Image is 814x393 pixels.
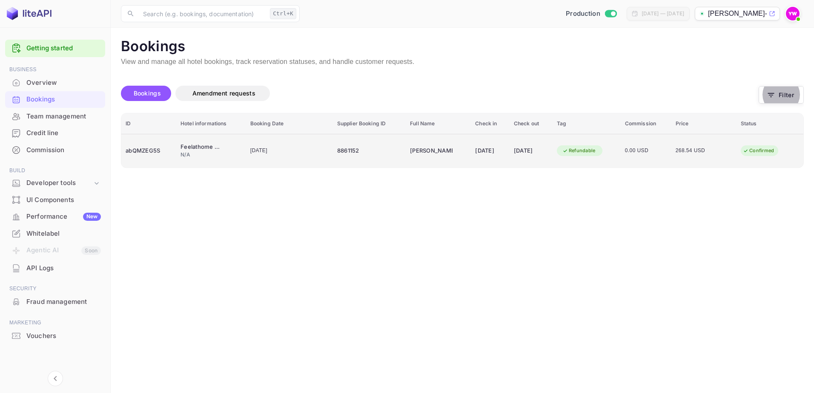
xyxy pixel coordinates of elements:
div: Getting started [5,40,105,57]
div: Team management [5,108,105,125]
span: 268.54 USD [676,147,718,155]
a: Bookings [5,91,105,107]
div: [DATE] [514,144,548,158]
a: API Logs [5,260,105,276]
th: Status [737,113,803,134]
th: Price [671,113,737,134]
div: Credit line [26,128,101,138]
a: Team management [5,108,105,124]
span: 0.00 USD [625,147,667,155]
div: Bookings [26,95,101,104]
a: Overview [5,75,105,90]
span: Marketing [5,319,105,327]
div: Whitelabel [26,229,101,239]
th: Hotel informations [176,113,246,134]
a: Vouchers [5,328,105,344]
div: Refundable [557,145,601,156]
a: Whitelabel [5,225,105,241]
div: Confirmed [737,145,780,156]
div: Fraud management [26,297,101,307]
th: Supplier Booking ID [333,113,406,134]
div: Commission [26,145,101,155]
div: Overview [5,75,105,91]
div: New [83,213,101,220]
input: Search (e.g. bookings, documentation) [138,5,267,22]
p: [PERSON_NAME]-totravel... [708,9,767,19]
span: Business [5,66,105,74]
img: LiteAPI logo [7,7,55,20]
p: Bookings [121,38,804,55]
th: Booking Date [246,113,333,134]
th: ID [121,113,176,134]
div: [DATE] — [DATE] [642,10,684,17]
th: Tag [553,113,621,134]
div: Vouchers [5,328,105,344]
div: 8861152 [337,144,401,158]
button: Filter [759,86,804,104]
a: UI Components [5,192,105,208]
div: Bookings [5,91,105,108]
div: Vouchers [26,331,101,341]
div: Overview [26,78,101,88]
div: Developer tools [26,178,92,188]
button: Collapse navigation [48,371,63,386]
span: Security [5,285,105,293]
table: booking table [121,113,803,168]
div: account-settings tabs [121,86,759,101]
a: PerformanceNew [5,208,105,224]
a: Getting started [26,43,101,53]
span: Amendment requests [192,90,255,97]
div: Performance [26,212,101,222]
div: Ctrl+K [270,8,296,19]
img: Yahav Winkler [786,7,800,20]
span: Production [566,9,600,19]
div: N/A [181,151,242,159]
span: [DATE] [250,147,310,155]
div: Team management [26,112,101,121]
th: Full Name [406,113,471,134]
a: Commission [5,142,105,158]
th: Commission [621,113,671,134]
div: UI Components [26,195,101,205]
span: Build [5,167,105,175]
div: PerformanceNew [5,208,105,225]
div: [DATE] [475,144,505,158]
div: abQMZEG5S [126,144,172,158]
th: Check in [471,113,510,134]
div: Feelathome Casa Bertrand [181,143,223,151]
div: NETA YUNGER [410,144,453,158]
div: Whitelabel [5,225,105,242]
th: Check out [510,113,553,134]
div: Developer tools [5,176,105,191]
div: Switch to Sandbox mode [562,9,620,19]
p: View and manage all hotel bookings, track reservation statuses, and handle customer requests. [121,57,804,67]
a: Credit line [5,125,105,141]
div: API Logs [26,263,101,273]
a: Fraud management [5,294,105,309]
span: Bookings [134,90,161,97]
div: UI Components [5,192,105,208]
div: Fraud management [5,294,105,310]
